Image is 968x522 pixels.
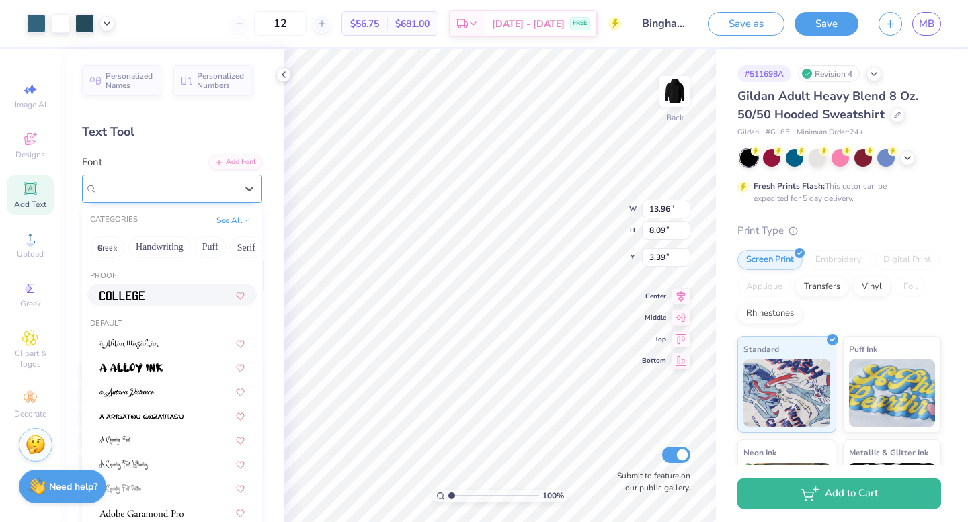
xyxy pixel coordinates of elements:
img: a Ahlan Wasahlan [99,339,159,349]
div: Screen Print [737,250,803,270]
span: Minimum Order: 24 + [797,127,864,138]
span: Decorate [14,408,46,419]
div: Print Type [737,223,941,238]
span: Bottom [642,356,666,365]
input: – – [254,11,307,36]
input: Untitled Design [632,10,698,37]
span: Upload [17,249,44,259]
span: Neon Ink [743,445,776,460]
img: Puff Ink [849,359,936,427]
button: See All [212,214,254,227]
div: Text Tool [82,123,262,141]
span: [DATE] - [DATE] [492,17,565,31]
span: MB [919,16,934,32]
label: Submit to feature on our public gallery. [610,470,690,494]
div: This color can be expedited for 5 day delivery. [754,180,919,204]
img: Adobe Garamond Pro [99,509,184,518]
div: Foil [895,277,926,297]
span: # G185 [766,127,790,138]
div: Applique [737,277,791,297]
button: Puff [195,236,226,258]
div: Vinyl [853,277,891,297]
span: FREE [573,19,587,28]
div: Revision 4 [798,65,860,82]
div: Rhinestones [737,304,803,324]
a: MB [912,12,941,36]
button: Save as [708,12,784,36]
span: Puff Ink [849,342,877,356]
span: Clipart & logos [7,348,54,369]
strong: Need help? [49,480,97,493]
span: Designs [15,149,45,160]
img: a Alloy Ink [99,363,163,373]
img: a Arigatou Gozaimasu [99,412,184,421]
button: Save [795,12,858,36]
div: # 511698A [737,65,791,82]
img: Back [661,78,688,105]
button: Greek [90,236,124,258]
img: a Antara Distance [99,388,155,397]
button: Add to Cart [737,478,941,509]
span: $681.00 [395,17,430,31]
span: Center [642,292,666,301]
div: Embroidery [807,250,871,270]
span: Greek [20,298,41,309]
span: Middle [642,313,666,322]
img: A Charming Font Outline [99,484,141,494]
img: A Charming Font Leftleaning [99,460,148,470]
span: Gildan Adult Heavy Blend 8 Oz. 50/50 Hooded Sweatshirt [737,88,918,122]
span: $56.75 [350,17,379,31]
span: Metallic & Glitter Ink [849,445,928,460]
div: Back [666,112,684,124]
img: College [99,291,145,300]
img: A Charming Font [99,436,131,445]
div: CATEGORIES [90,214,138,226]
div: Default [82,318,262,330]
div: Proof [82,271,262,282]
span: Add Text [14,199,46,210]
img: Standard [743,359,830,427]
div: Add Font [209,155,262,170]
div: Transfers [795,277,849,297]
label: Font [82,155,102,170]
span: Gildan [737,127,759,138]
span: Personalized Names [106,71,153,90]
span: 100 % [542,490,564,502]
button: Handwriting [128,236,191,258]
span: Image AI [15,99,46,110]
div: Digital Print [875,250,940,270]
strong: Fresh Prints Flash: [754,181,825,191]
span: Standard [743,342,779,356]
span: Personalized Numbers [197,71,245,90]
span: Top [642,335,666,344]
button: Serif [230,236,263,258]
